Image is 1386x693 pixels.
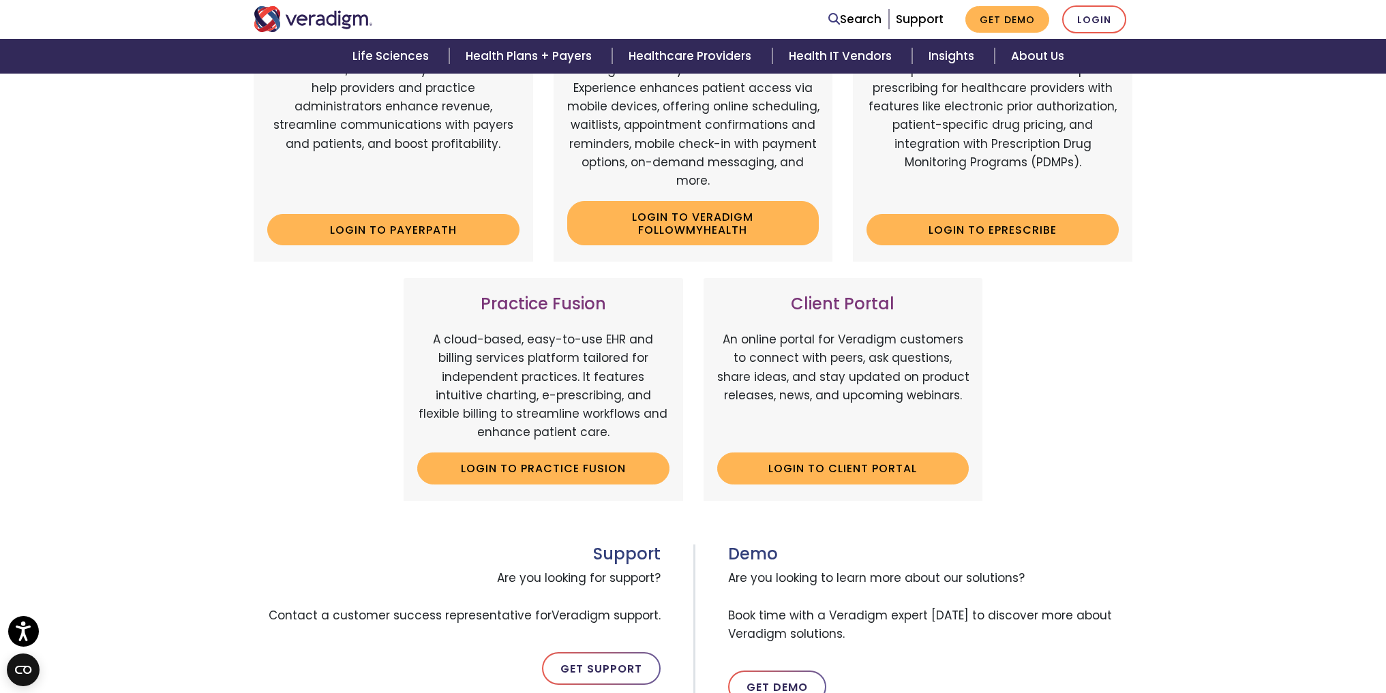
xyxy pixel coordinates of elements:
[896,11,944,27] a: Support
[1062,5,1126,33] a: Login
[449,39,612,74] a: Health Plans + Payers
[612,39,772,74] a: Healthcare Providers
[267,61,519,204] p: Web-based, user-friendly solutions that help providers and practice administrators enhance revenu...
[867,61,1119,204] p: A comprehensive solution that simplifies prescribing for healthcare providers with features like ...
[417,330,669,442] p: A cloud-based, easy-to-use EHR and billing services platform tailored for independent practices. ...
[567,201,819,245] a: Login to Veradigm FollowMyHealth
[1124,595,1370,677] iframe: Drift Chat Widget
[417,294,669,314] h3: Practice Fusion
[912,39,995,74] a: Insights
[267,214,519,245] a: Login to Payerpath
[717,330,969,442] p: An online portal for Veradigm customers to connect with peers, ask questions, share ideas, and st...
[728,544,1133,564] h3: Demo
[336,39,449,74] a: Life Sciences
[254,6,373,32] img: Veradigm logo
[7,653,40,686] button: Open CMP widget
[254,544,661,564] h3: Support
[828,10,882,29] a: Search
[728,564,1133,649] span: Are you looking to learn more about our solutions? Book time with a Veradigm expert [DATE] to dis...
[254,564,661,630] span: Are you looking for support? Contact a customer success representative for
[717,294,969,314] h3: Client Portal
[717,452,969,484] a: Login to Client Portal
[542,652,661,685] a: Get Support
[552,607,661,623] span: Veradigm support.
[965,6,1049,33] a: Get Demo
[995,39,1081,74] a: About Us
[867,214,1119,245] a: Login to ePrescribe
[567,61,819,190] p: Veradigm FollowMyHealth's Mobile Patient Experience enhances patient access via mobile devices, o...
[772,39,912,74] a: Health IT Vendors
[417,452,669,484] a: Login to Practice Fusion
